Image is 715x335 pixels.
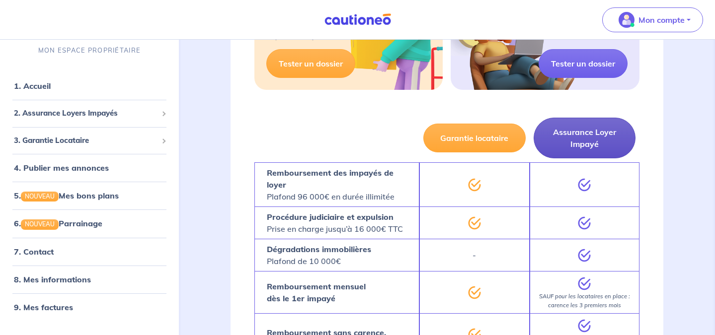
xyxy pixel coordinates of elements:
[4,213,175,233] div: 6.NOUVEAUParrainage
[534,118,636,158] button: Assurance Loyer Impayé
[4,76,175,96] div: 1. Accueil
[267,168,394,190] strong: Remboursement des impayés de loyer
[14,191,119,201] a: 5.NOUVEAUMes bons plans
[14,81,51,91] a: 1. Accueil
[14,218,102,228] a: 6.NOUVEAUParrainage
[267,167,407,202] p: Plafond 96 000€ en durée illimitée
[4,104,175,123] div: 2. Assurance Loyers Impayés
[4,297,175,317] div: 9. Mes factures
[267,212,394,222] strong: Procédure judiciaire et expulsion
[602,7,703,32] button: illu_account_valid_menu.svgMon compte
[267,211,403,235] p: Prise en charge jusqu’à 16 000€ TTC
[539,49,628,78] a: Tester un dossier
[38,46,141,55] p: MON ESPACE PROPRIÉTAIRE
[14,163,109,173] a: 4. Publier mes annonces
[267,244,371,254] strong: Dégradations immobilières
[14,108,158,119] span: 2. Assurance Loyers Impayés
[4,241,175,261] div: 7. Contact
[267,243,371,267] p: Plafond de 10 000€
[419,239,530,271] div: -
[14,246,54,256] a: 7. Contact
[14,134,158,146] span: 3. Garantie Locataire
[4,269,175,289] div: 8. Mes informations
[638,14,685,26] p: Mon compte
[619,12,635,28] img: illu_account_valid_menu.svg
[4,158,175,178] div: 4. Publier mes annonces
[4,131,175,150] div: 3. Garantie Locataire
[14,274,91,284] a: 8. Mes informations
[267,281,366,303] strong: Remboursement mensuel dès le 1er impayé
[14,302,73,312] a: 9. Mes factures
[423,124,526,152] button: Garantie locataire
[4,186,175,205] div: 5.NOUVEAUMes bons plans
[539,293,630,309] em: SAUF pour les locataires en place : carence les 3 premiers mois
[320,13,395,26] img: Cautioneo
[266,49,355,78] a: Tester un dossier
